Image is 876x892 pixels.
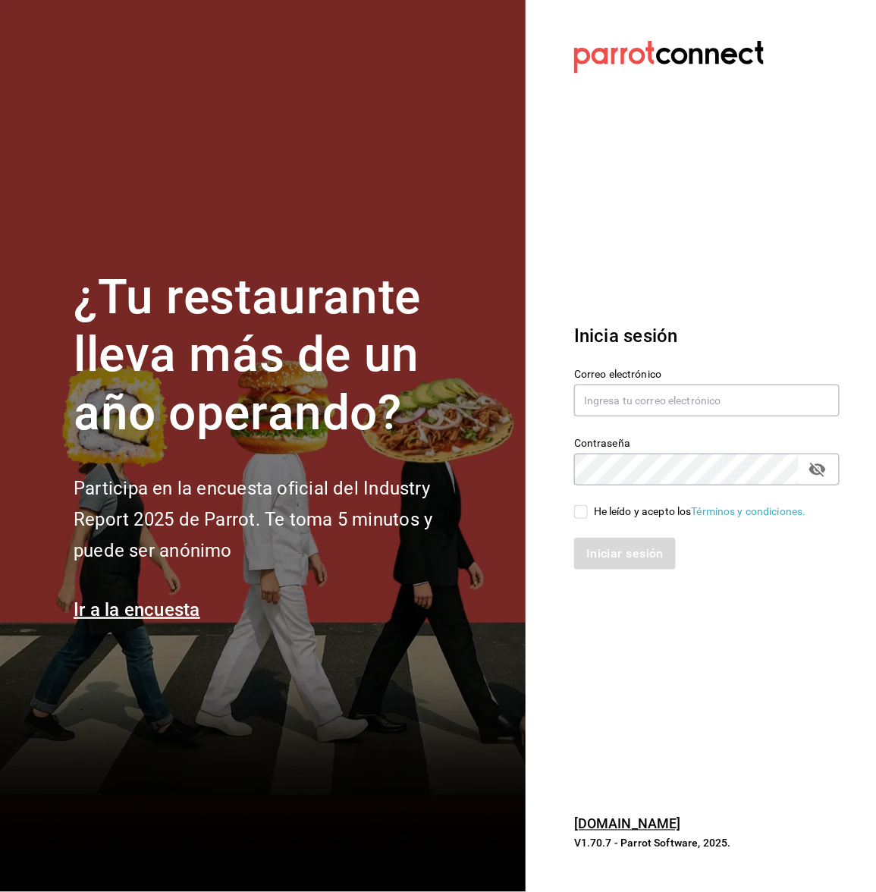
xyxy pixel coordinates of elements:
[574,369,840,379] label: Correo electrónico
[594,504,806,520] div: He leído y acepto los
[74,599,200,620] a: Ir a la encuesta
[574,385,840,416] input: Ingresa tu correo electrónico
[74,269,483,443] h1: ¿Tu restaurante lleva más de un año operando?
[574,438,840,448] label: Contraseña
[574,322,840,350] h3: Inicia sesión
[574,816,681,832] a: [DOMAIN_NAME]
[74,473,483,566] h2: Participa en la encuesta oficial del Industry Report 2025 de Parrot. Te toma 5 minutos y puede se...
[692,505,806,517] a: Términos y condiciones.
[574,836,840,851] p: V1.70.7 - Parrot Software, 2025.
[805,457,830,482] button: passwordField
